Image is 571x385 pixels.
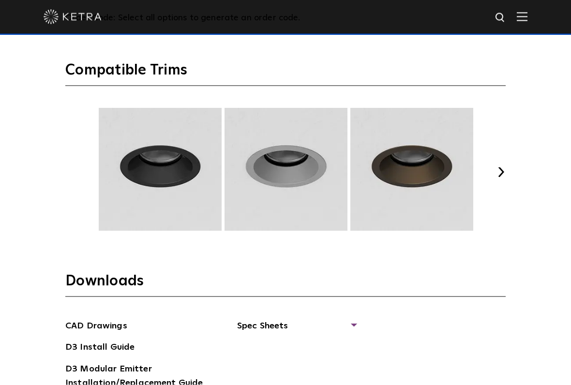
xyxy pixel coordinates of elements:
[65,61,506,86] h3: Compatible Trims
[65,341,135,356] a: D3 Install Guide
[223,108,349,231] img: TRM003.webp
[496,167,506,177] button: Next
[65,272,506,297] h3: Downloads
[65,319,127,335] a: CAD Drawings
[97,108,223,231] img: TRM002.webp
[44,10,102,24] img: ketra-logo-2019-white
[517,12,527,21] img: Hamburger%20Nav.svg
[495,12,507,24] img: search icon
[237,319,356,341] span: Spec Sheets
[349,108,475,231] img: TRM004.webp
